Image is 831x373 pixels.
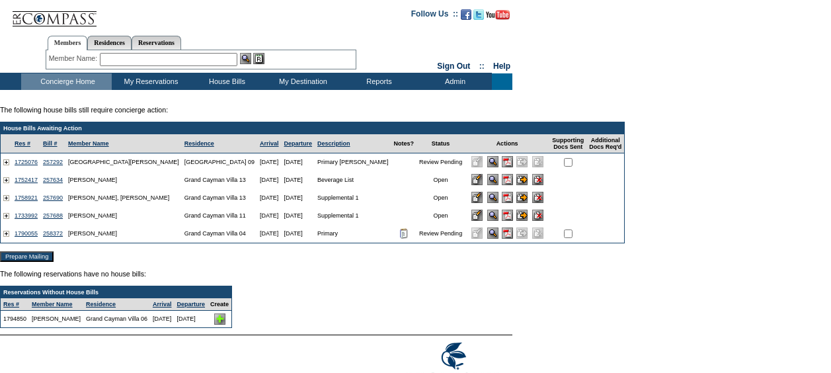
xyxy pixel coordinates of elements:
img: b_pdf.gif [502,156,513,167]
a: Follow us on Twitter [473,13,484,21]
img: Edit [471,156,483,167]
td: [PERSON_NAME] [65,171,182,189]
td: Status [416,134,465,153]
input: Delete [532,192,543,203]
a: Departure [284,140,313,147]
a: Arrival [153,301,172,308]
img: b_pdf.gif [502,174,513,185]
a: Residence [86,301,116,308]
img: Become our fan on Facebook [461,9,471,20]
td: [PERSON_NAME] [65,207,182,225]
td: My Reservations [112,73,188,90]
input: View [487,228,498,239]
td: Follow Us :: [411,8,458,24]
input: Submit for Processing [516,192,528,203]
input: View [487,210,498,221]
a: 1752417 [15,177,38,183]
td: Open [416,207,465,225]
td: Additional Docs Req'd [586,134,624,153]
a: Residences [87,36,132,50]
td: House Bills Awaiting Action [1,122,624,134]
a: 1733992 [15,212,38,219]
a: Bill # [43,140,58,147]
td: House Bills [188,73,264,90]
input: View [487,174,498,185]
td: [DATE] [257,171,282,189]
a: Members [48,36,88,50]
td: [DATE] [282,225,315,243]
img: Submit for Processing [516,156,528,167]
a: Reservations [132,36,181,50]
a: Member Name [32,301,73,308]
img: Delete [532,228,543,239]
a: 257292 [43,159,63,165]
td: Create [208,298,231,311]
td: [DATE] [257,225,282,243]
img: plus.gif [3,195,9,201]
td: [GEOGRAPHIC_DATA] 09 [182,153,257,171]
a: Subscribe to our YouTube Channel [486,13,510,21]
input: Edit [471,210,483,221]
td: Open [416,189,465,207]
td: [DATE] [257,153,282,171]
td: Reports [340,73,416,90]
img: View [240,53,251,64]
a: 258372 [43,230,63,237]
td: Grand Cayman Villa 06 [83,311,150,327]
td: Open [416,171,465,189]
a: Become our fan on Facebook [461,13,471,21]
a: Help [493,62,510,71]
td: Review Pending [416,153,465,171]
input: View [487,192,498,203]
a: Res # [15,140,30,147]
a: 257688 [43,212,63,219]
img: plus.gif [3,231,9,237]
td: 1794850 [1,311,29,327]
input: Submit for Processing [516,210,528,221]
input: Submit for Processing [516,174,528,185]
img: plus.gif [3,159,9,165]
a: Sign Out [437,62,470,71]
a: 257634 [43,177,63,183]
a: Member Name [68,140,109,147]
img: Follow us on Twitter [473,9,484,20]
div: Member Name: [49,53,100,64]
a: Departure [177,301,206,308]
td: Review Pending [416,225,465,243]
td: [PERSON_NAME] [29,311,83,327]
td: Reservations Without House Bills [1,286,231,298]
input: Delete [532,174,543,185]
td: Actions [465,134,549,153]
img: Submit for Processing [516,228,528,239]
a: 1725076 [15,159,38,165]
img: b_pdf.gif [502,228,513,239]
img: icon_note.gif [400,228,408,239]
a: 257690 [43,194,63,201]
a: Residence [184,140,214,147]
td: [DATE] [150,311,175,327]
td: Grand Cayman Villa 13 [182,171,257,189]
td: Supplemental 1 [315,189,391,207]
a: 1790055 [15,230,38,237]
td: [DATE] [257,189,282,207]
td: [DATE] [282,153,315,171]
td: Concierge Home [21,73,112,90]
input: Edit [471,174,483,185]
img: Add House Bill [214,313,225,325]
img: b_pdf.gif [502,210,513,221]
td: [DATE] [257,207,282,225]
input: View [487,156,498,167]
img: b_pdf.gif [502,192,513,203]
td: [PERSON_NAME] [65,225,182,243]
td: [DATE] [282,189,315,207]
img: Reservations [253,53,264,64]
td: Primary [315,225,391,243]
td: My Destination [264,73,340,90]
input: Edit [471,192,483,203]
td: Grand Cayman Villa 04 [182,225,257,243]
td: [GEOGRAPHIC_DATA][PERSON_NAME] [65,153,182,171]
img: Delete [532,156,543,167]
a: Description [317,140,350,147]
a: 1758921 [15,194,38,201]
td: Primary [PERSON_NAME] [315,153,391,171]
